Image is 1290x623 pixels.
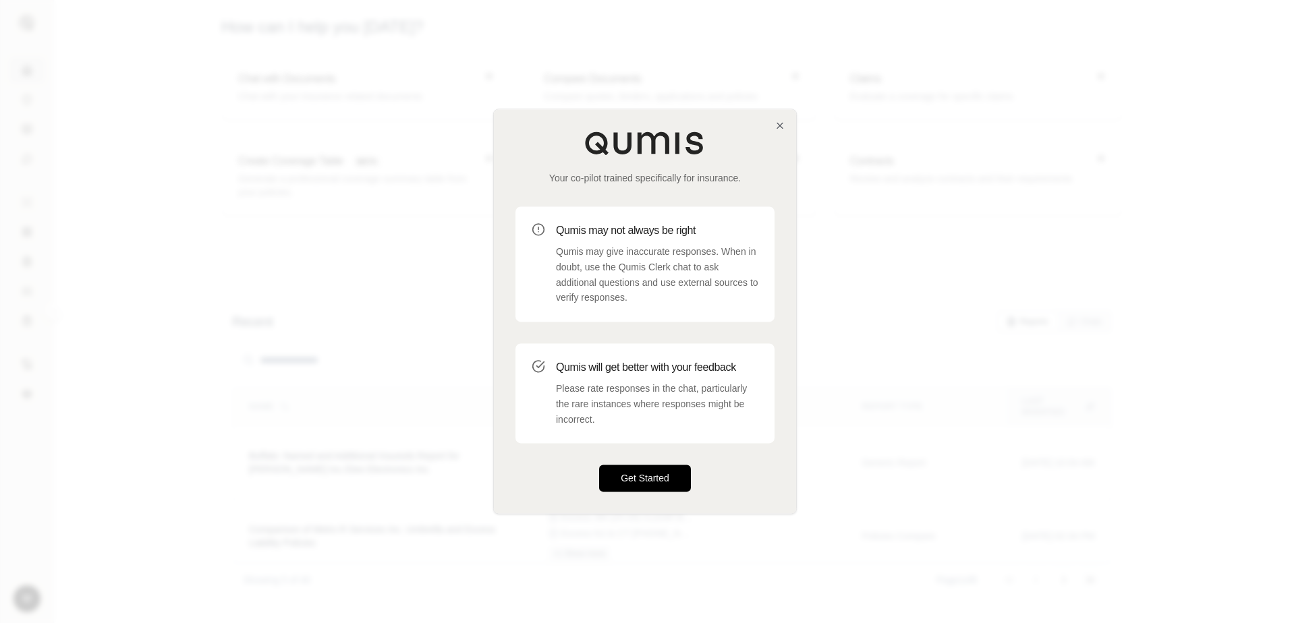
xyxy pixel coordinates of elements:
[584,131,706,155] img: Qumis Logo
[556,244,758,305] p: Qumis may give inaccurate responses. When in doubt, use the Qumis Clerk chat to ask additional qu...
[515,171,775,185] p: Your co-pilot trained specifically for insurance.
[599,465,691,492] button: Get Started
[556,359,758,376] h3: Qumis will get better with your feedback
[556,222,758,239] h3: Qumis may not always be right
[556,381,758,427] p: Please rate responses in the chat, particularly the rare instances where responses might be incor...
